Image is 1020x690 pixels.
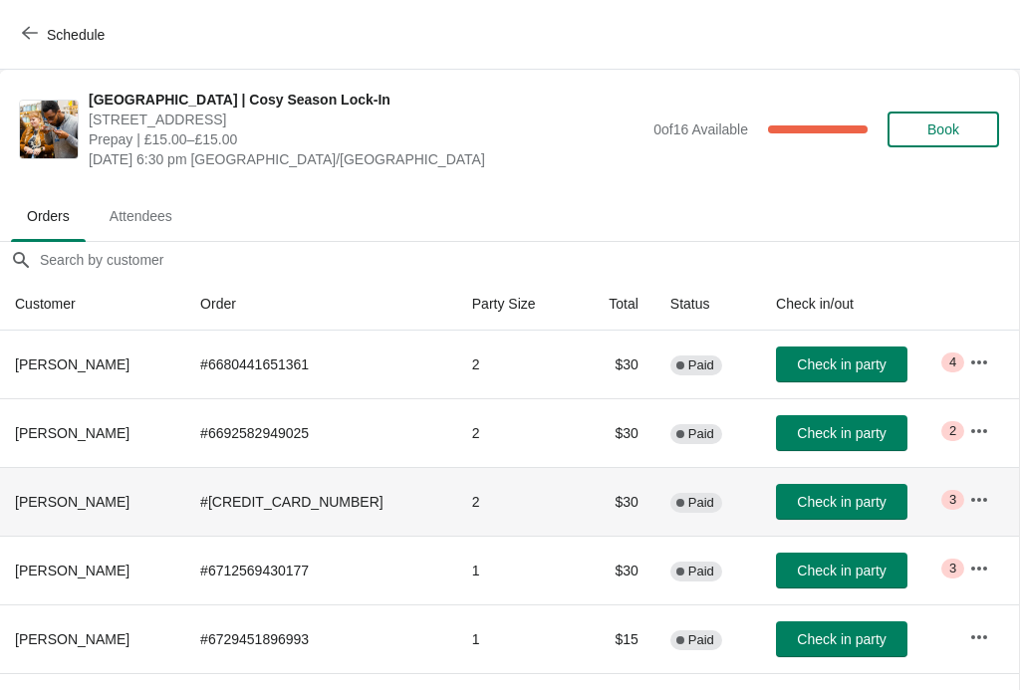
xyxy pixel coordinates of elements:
td: # 6712569430177 [184,536,456,604]
span: Book [927,121,959,137]
td: $30 [577,331,654,398]
span: [GEOGRAPHIC_DATA] | Cosy Season Lock-In [89,90,643,110]
span: Check in party [797,425,886,441]
td: $30 [577,398,654,467]
td: 1 [456,536,577,604]
td: # [CREDIT_CARD_NUMBER] [184,467,456,536]
td: 2 [456,467,577,536]
span: Paid [688,426,714,442]
span: Paid [688,495,714,511]
td: # 6692582949025 [184,398,456,467]
th: Total [577,278,654,331]
span: [PERSON_NAME] [15,425,129,441]
button: Check in party [776,346,907,382]
th: Order [184,278,456,331]
span: Paid [688,632,714,648]
button: Check in party [776,415,907,451]
span: 3 [949,561,956,576]
td: $15 [577,604,654,673]
td: 2 [456,331,577,398]
span: Orders [11,198,86,234]
span: [PERSON_NAME] [15,356,129,372]
span: [PERSON_NAME] [15,563,129,578]
button: Check in party [776,553,907,588]
td: $30 [577,467,654,536]
span: Paid [688,564,714,579]
th: Party Size [456,278,577,331]
button: Book [888,112,999,147]
span: 4 [949,354,956,370]
td: $30 [577,536,654,604]
span: Schedule [47,27,105,43]
span: Attendees [94,198,188,234]
button: Schedule [10,17,121,53]
span: Check in party [797,631,886,647]
td: # 6729451896993 [184,604,456,673]
th: Check in/out [760,278,953,331]
span: Check in party [797,494,886,510]
button: Check in party [776,484,907,520]
span: [PERSON_NAME] [15,631,129,647]
span: Check in party [797,356,886,372]
span: 2 [949,423,956,439]
img: Nottingham | Cosy Season Lock-In [20,101,78,158]
span: Check in party [797,563,886,578]
input: Search by customer [39,242,1019,278]
td: 1 [456,604,577,673]
button: Check in party [776,621,907,657]
span: 0 of 16 Available [653,121,748,137]
span: [DATE] 6:30 pm [GEOGRAPHIC_DATA]/[GEOGRAPHIC_DATA] [89,149,643,169]
td: # 6680441651361 [184,331,456,398]
span: 3 [949,492,956,508]
span: Paid [688,357,714,373]
th: Status [654,278,760,331]
span: [PERSON_NAME] [15,494,129,510]
td: 2 [456,398,577,467]
span: Prepay | £15.00–£15.00 [89,129,643,149]
span: [STREET_ADDRESS] [89,110,643,129]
